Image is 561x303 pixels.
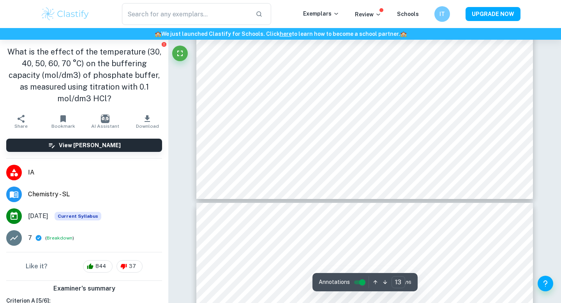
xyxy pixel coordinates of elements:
[538,276,553,291] button: Help and Feedback
[28,190,162,199] span: Chemistry - SL
[41,6,90,22] img: Clastify logo
[126,111,168,132] button: Download
[172,46,188,61] button: Fullscreen
[91,262,110,270] span: 844
[45,234,74,242] span: ( )
[136,123,159,129] span: Download
[161,41,167,47] button: Report issue
[47,234,72,241] button: Breakdown
[3,284,165,293] h6: Examiner's summary
[14,123,28,129] span: Share
[319,278,350,286] span: Annotations
[355,10,381,19] p: Review
[155,31,161,37] span: 🏫
[83,260,113,273] div: 844
[6,139,162,152] button: View [PERSON_NAME]
[28,168,162,177] span: IA
[466,7,520,21] button: UPGRADE NOW
[28,211,48,221] span: [DATE]
[42,111,84,132] button: Bookmark
[59,141,121,150] h6: View [PERSON_NAME]
[26,262,48,271] h6: Like it?
[84,111,126,132] button: AI Assistant
[303,9,339,18] p: Exemplars
[91,123,119,129] span: AI Assistant
[101,115,109,123] img: AI Assistant
[280,31,292,37] a: here
[125,262,140,270] span: 37
[51,123,75,129] span: Bookmark
[405,279,411,286] span: / 16
[397,11,419,17] a: Schools
[2,30,559,38] h6: We just launched Clastify for Schools. Click to learn how to become a school partner.
[55,212,101,220] span: Current Syllabus
[400,31,407,37] span: 🏫
[116,260,143,273] div: 37
[55,212,101,220] div: This exemplar is based on the current syllabus. Feel free to refer to it for inspiration/ideas wh...
[434,6,450,22] button: IT
[122,3,249,25] input: Search for any exemplars...
[6,46,162,104] h1: What is the effect of the temperature (30, 40, 50, 60, 70 °C) on the buffering capacity (mol/dm3)...
[438,10,447,18] h6: IT
[28,233,32,243] p: 7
